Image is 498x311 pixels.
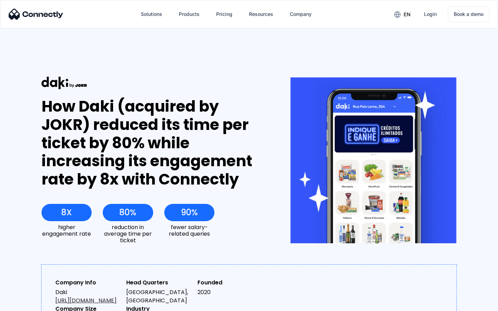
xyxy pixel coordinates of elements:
div: [GEOGRAPHIC_DATA], [GEOGRAPHIC_DATA] [126,288,192,305]
img: Connectly Logo [9,9,63,20]
div: Company [290,9,312,19]
div: 2020 [197,288,263,296]
div: fewer salary-related queries [164,224,214,237]
a: Book a demo [448,6,489,22]
a: [URL][DOMAIN_NAME] [55,296,117,304]
div: Daki [55,288,121,305]
div: Company Info [55,279,121,287]
a: Pricing [211,6,238,22]
div: Founded [197,279,263,287]
div: Solutions [141,9,162,19]
a: Login [418,6,442,22]
div: Pricing [216,9,232,19]
div: Head Quarters [126,279,192,287]
div: Resources [249,9,273,19]
div: Login [424,9,437,19]
div: How Daki (acquired by JOKR) reduced its time per ticket by 80% while increasing its engagement ra... [41,97,265,189]
div: Products [179,9,200,19]
div: 90% [181,208,198,217]
div: en [404,10,411,19]
ul: Language list [14,299,41,309]
div: 8X [61,208,72,217]
div: reduction in average time per ticket [103,224,153,244]
aside: Language selected: English [7,299,41,309]
div: 80% [119,208,136,217]
div: higher engagement rate [41,224,92,237]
